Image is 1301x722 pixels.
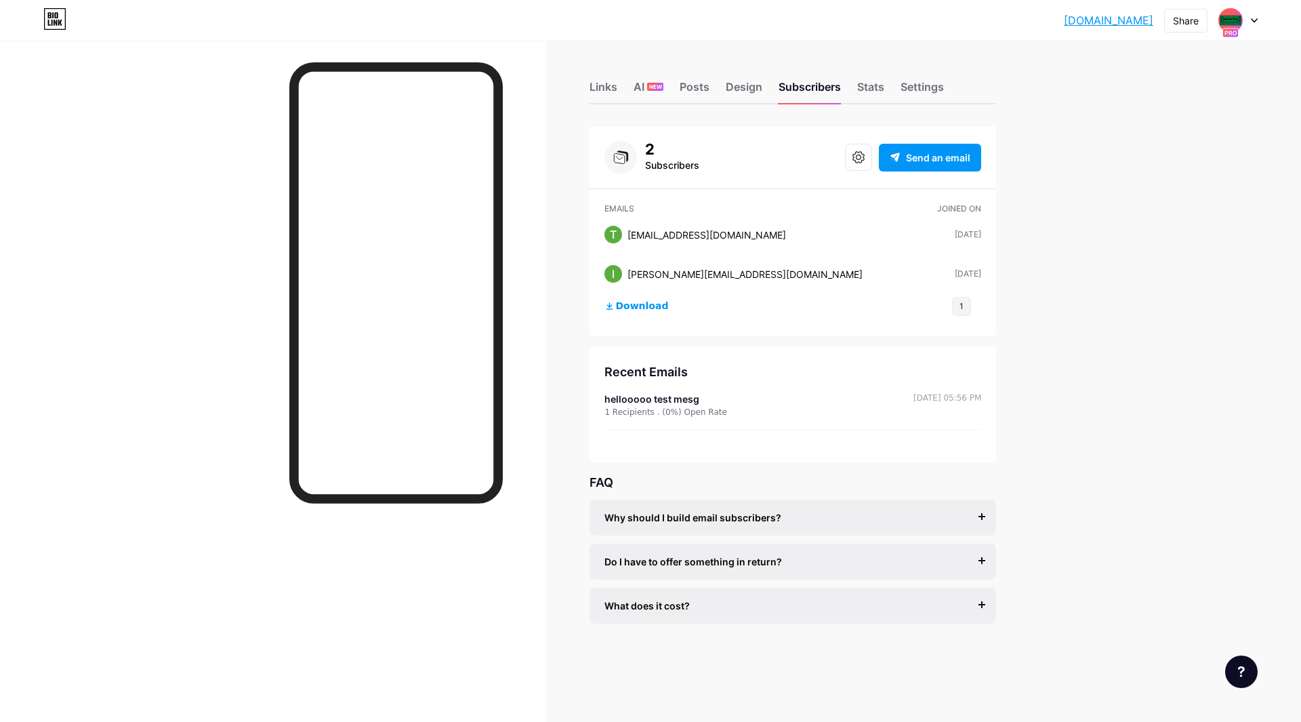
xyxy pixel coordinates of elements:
[590,79,617,103] div: Links
[604,392,727,406] div: hellooooo test mesg
[627,267,863,281] div: [PERSON_NAME][EMAIL_ADDRESS][DOMAIN_NAME]
[645,157,699,174] div: Subscribers
[627,228,786,242] div: [EMAIL_ADDRESS][DOMAIN_NAME]
[604,203,906,215] div: Emails
[913,392,981,418] div: [DATE] 05:56 PM
[906,151,970,165] span: Send an email
[1218,7,1243,33] img: AFZCO ADM
[604,510,781,525] span: Why should I build email subscribers?
[615,300,668,313] span: Download
[590,473,996,492] div: FAQ
[634,79,663,103] div: AI
[779,79,841,103] div: Subscribers
[901,79,944,103] div: Settings
[604,599,690,613] span: What does it cost?
[1173,14,1199,28] div: Share
[604,265,622,283] div: I
[1064,12,1153,28] a: [DOMAIN_NAME]
[955,228,981,241] div: [DATE]
[937,203,981,215] div: Joined on
[604,406,727,418] div: 1 Recipients . (0%) Open Rate
[857,79,884,103] div: Stats
[955,268,981,280] div: [DATE]
[604,226,622,243] div: T
[645,141,699,157] div: 2
[726,79,762,103] div: Design
[604,555,782,569] span: Do I have to offer something in return?
[680,79,709,103] div: Posts
[952,297,971,316] button: 1
[604,363,981,381] div: Recent Emails
[649,83,662,91] span: NEW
